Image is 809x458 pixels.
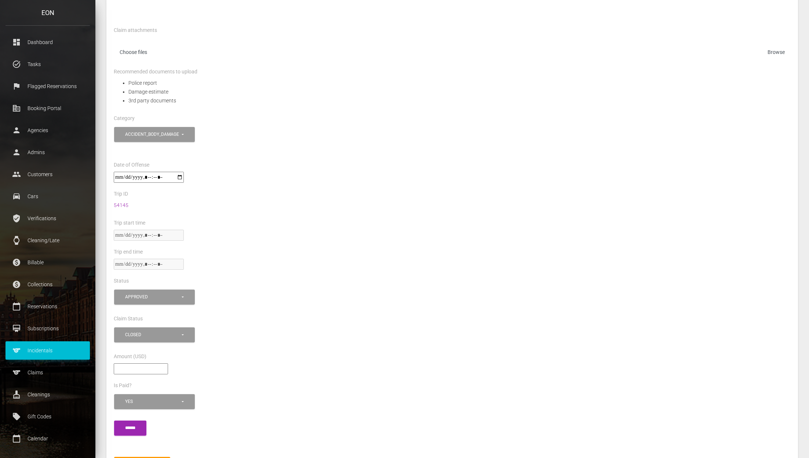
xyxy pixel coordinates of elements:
label: Trip ID [114,190,128,198]
p: Flagged Reservations [11,81,84,92]
a: calendar_today Calendar [6,429,90,448]
p: Billable [11,257,84,268]
p: Customers [11,169,84,180]
p: Collections [11,279,84,290]
div: closed [125,332,181,338]
a: 54145 [114,202,128,208]
a: paid Billable [6,253,90,272]
button: closed [114,327,195,342]
li: Damage estimate [128,87,791,96]
label: Is Paid? [114,382,132,389]
p: Cars [11,191,84,202]
p: Gift Codes [11,411,84,422]
a: watch Cleaning/Late [6,231,90,250]
label: Status [114,277,129,285]
a: drive_eta Cars [6,187,90,206]
a: card_membership Subscriptions [6,319,90,338]
p: Incidentals [11,345,84,356]
a: cleaning_services Cleanings [6,385,90,404]
label: Choose files [114,46,791,61]
a: verified_user Verifications [6,209,90,228]
p: Subscriptions [11,323,84,334]
p: Dashboard [11,37,84,48]
p: Agencies [11,125,84,136]
a: dashboard Dashboard [6,33,90,51]
p: Cleaning/Late [11,235,84,246]
a: flag Flagged Reservations [6,77,90,95]
button: Yes [114,394,195,409]
p: Verifications [11,213,84,224]
label: Amount (USD) [114,353,146,360]
p: Claims [11,367,84,378]
p: Tasks [11,59,84,70]
p: Cleanings [11,389,84,400]
a: sports Claims [6,363,90,382]
a: person Admins [6,143,90,161]
a: paid Collections [6,275,90,294]
a: corporate_fare Booking Portal [6,99,90,117]
div: Yes [125,399,181,405]
div: approved [125,294,181,300]
a: task_alt Tasks [6,55,90,73]
label: Date of Offense [114,161,149,169]
label: Trip start time [114,219,145,227]
p: Admins [11,147,84,158]
label: Claim Status [114,315,143,323]
li: 3rd party documents [128,96,791,105]
p: Reservations [11,301,84,312]
li: Police report [128,79,791,87]
a: calendar_today Reservations [6,297,90,316]
a: sports Incidentals [6,341,90,360]
p: Booking Portal [11,103,84,114]
label: Claim attachments [114,27,157,34]
label: Trip end time [114,248,143,256]
a: people Customers [6,165,90,183]
button: approved [114,290,195,305]
div: accident_body_damage [125,131,181,138]
label: Category [114,115,135,122]
label: Recommended documents to upload [114,68,197,76]
p: Calendar [11,433,84,444]
button: accident_body_damage [114,127,195,142]
a: person Agencies [6,121,90,139]
a: local_offer Gift Codes [6,407,90,426]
